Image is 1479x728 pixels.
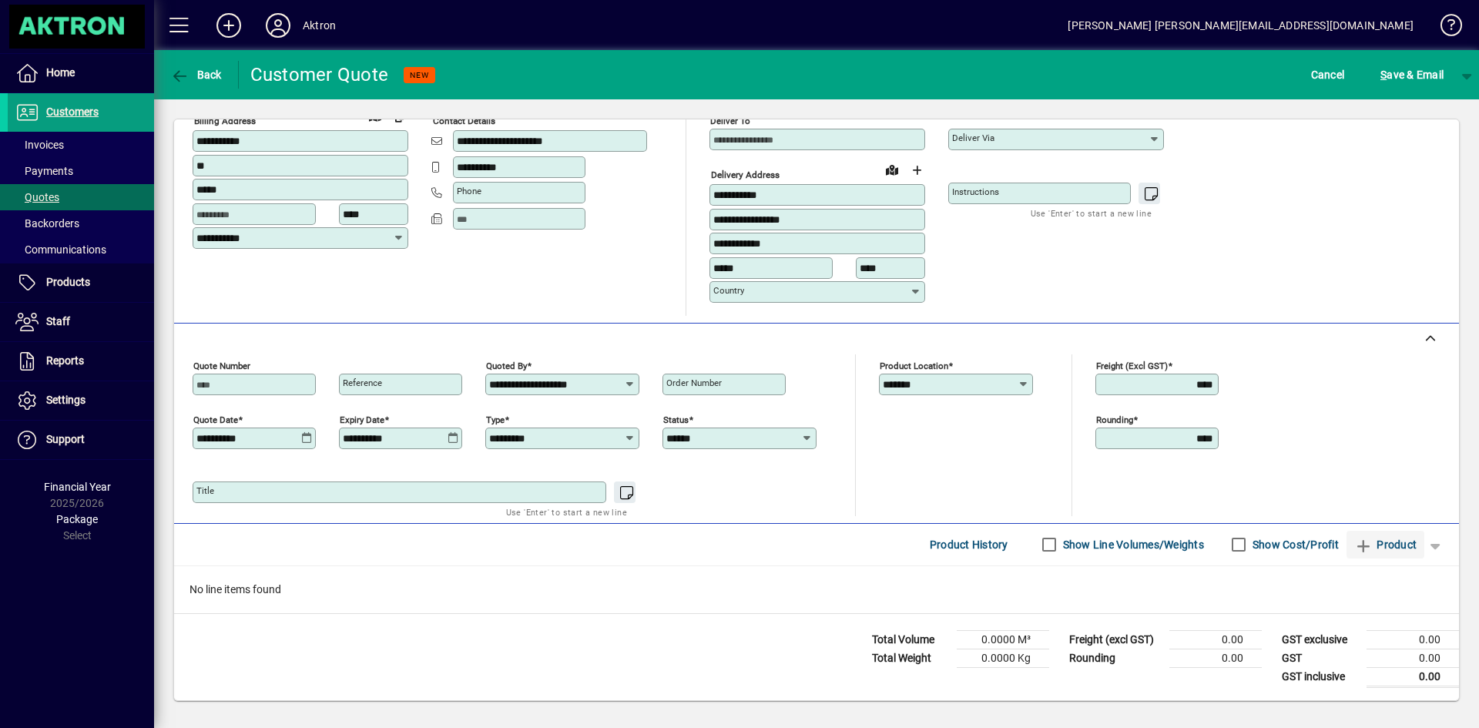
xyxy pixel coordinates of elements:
td: 0.00 [1367,630,1459,649]
div: Aktron [303,13,336,38]
span: Reports [46,354,84,367]
span: Back [170,69,222,81]
button: Add [204,12,253,39]
span: Product History [930,532,1008,557]
td: GST exclusive [1274,630,1367,649]
a: Knowledge Base [1429,3,1460,53]
span: Settings [46,394,86,406]
a: View on map [880,157,904,182]
span: Communications [15,243,106,256]
span: Payments [15,165,73,177]
td: 0.00 [1169,649,1262,667]
button: Back [166,61,226,89]
span: NEW [410,70,429,80]
mat-label: Deliver To [710,116,750,126]
td: GST inclusive [1274,667,1367,686]
span: Home [46,66,75,79]
mat-label: Expiry date [340,414,384,424]
mat-label: Freight (excl GST) [1096,360,1168,371]
mat-label: Product location [880,360,948,371]
div: Customer Quote [250,62,389,87]
div: [PERSON_NAME] [PERSON_NAME][EMAIL_ADDRESS][DOMAIN_NAME] [1068,13,1414,38]
button: Profile [253,12,303,39]
span: Products [46,276,90,288]
td: Total Weight [864,649,957,667]
mat-label: Order number [666,377,722,388]
span: Staff [46,315,70,327]
mat-label: Phone [457,186,481,196]
span: Support [46,433,85,445]
span: Product [1354,532,1417,557]
td: 0.0000 M³ [957,630,1049,649]
mat-label: Quote date [193,414,238,424]
span: Financial Year [44,481,111,493]
label: Show Cost/Profit [1249,537,1339,552]
mat-label: Type [486,414,505,424]
a: View on map [363,103,387,128]
span: Cancel [1311,62,1345,87]
a: Support [8,421,154,459]
mat-label: Country [713,285,744,296]
a: Settings [8,381,154,420]
button: Cancel [1307,61,1349,89]
a: Home [8,54,154,92]
mat-label: Title [196,485,214,496]
a: Payments [8,158,154,184]
a: Products [8,263,154,302]
app-page-header-button: Back [154,61,239,89]
mat-label: Instructions [952,186,999,197]
div: No line items found [174,566,1459,613]
mat-label: Deliver via [952,133,994,143]
span: Customers [46,106,99,118]
td: Rounding [1061,649,1169,667]
td: 0.0000 Kg [957,649,1049,667]
button: Product History [924,531,1015,559]
span: Invoices [15,139,64,151]
a: Backorders [8,210,154,237]
mat-label: Quoted by [486,360,527,371]
td: 0.00 [1367,667,1459,686]
button: Save & Email [1373,61,1451,89]
button: Choose address [904,158,929,183]
button: Copy to Delivery address [387,104,412,129]
td: 0.00 [1169,630,1262,649]
a: Quotes [8,184,154,210]
span: ave & Email [1380,62,1444,87]
a: Invoices [8,132,154,158]
td: Total Volume [864,630,957,649]
a: Staff [8,303,154,341]
span: Quotes [15,191,59,203]
mat-label: Quote number [193,360,250,371]
mat-hint: Use 'Enter' to start a new line [506,503,627,521]
button: Product [1347,531,1424,559]
span: Backorders [15,217,79,230]
mat-label: Rounding [1096,414,1133,424]
td: GST [1274,649,1367,667]
a: Communications [8,237,154,263]
mat-label: Reference [343,377,382,388]
label: Show Line Volumes/Weights [1060,537,1204,552]
td: Freight (excl GST) [1061,630,1169,649]
a: Reports [8,342,154,381]
mat-hint: Use 'Enter' to start a new line [1031,204,1152,222]
td: 0.00 [1367,649,1459,667]
mat-label: Status [663,414,689,424]
span: Package [56,513,98,525]
span: S [1380,69,1387,81]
